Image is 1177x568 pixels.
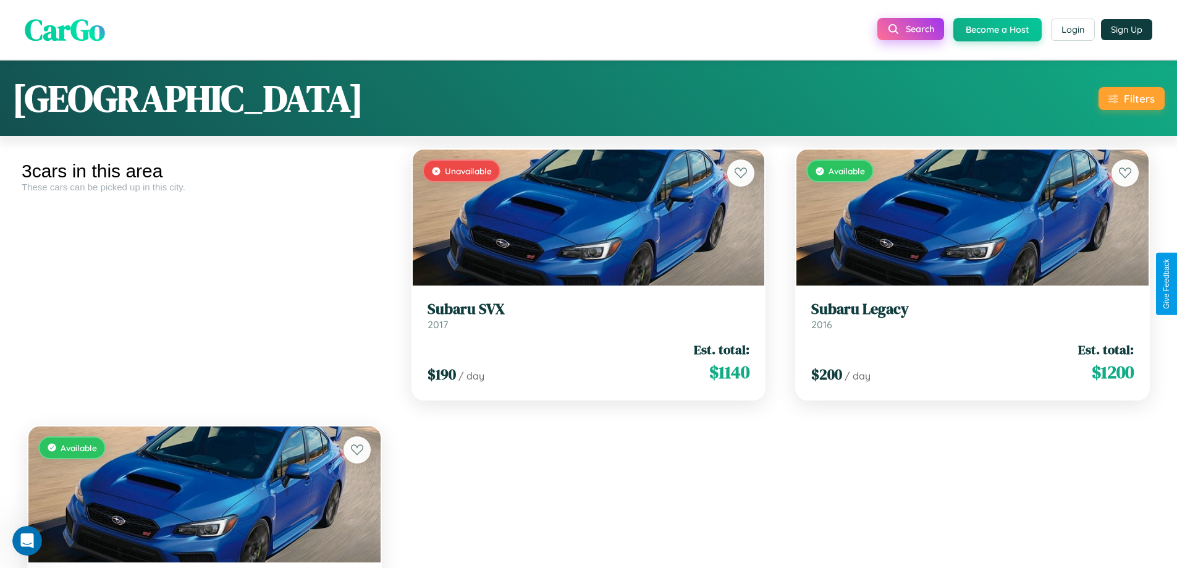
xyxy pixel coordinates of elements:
[12,73,363,124] h1: [GEOGRAPHIC_DATA]
[1078,341,1134,358] span: Est. total:
[12,526,42,556] iframe: Intercom live chat
[811,364,842,384] span: $ 200
[953,18,1042,41] button: Become a Host
[1124,92,1155,105] div: Filters
[1051,19,1095,41] button: Login
[61,443,97,453] span: Available
[428,318,448,331] span: 2017
[694,341,749,358] span: Est. total:
[1099,87,1165,110] button: Filters
[811,300,1134,331] a: Subaru Legacy2016
[428,300,750,318] h3: Subaru SVX
[811,300,1134,318] h3: Subaru Legacy
[1101,19,1152,40] button: Sign Up
[906,23,934,35] span: Search
[22,182,387,192] div: These cars can be picked up in this city.
[1092,360,1134,384] span: $ 1200
[458,370,484,382] span: / day
[428,300,750,331] a: Subaru SVX2017
[845,370,871,382] span: / day
[709,360,749,384] span: $ 1140
[1162,259,1171,309] div: Give Feedback
[811,318,832,331] span: 2016
[25,9,105,50] span: CarGo
[445,166,492,176] span: Unavailable
[428,364,456,384] span: $ 190
[877,18,944,40] button: Search
[22,161,387,182] div: 3 cars in this area
[829,166,865,176] span: Available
